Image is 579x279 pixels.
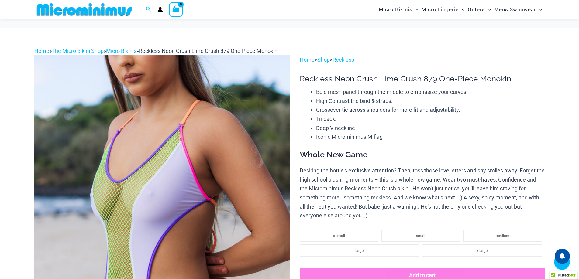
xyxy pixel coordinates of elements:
span: Menu Toggle [412,2,419,17]
a: Micro LingerieMenu ToggleMenu Toggle [420,2,466,17]
span: Micro Bikinis [379,2,412,17]
li: Iconic Microminimus M flag [316,132,545,141]
li: Tri back. [316,114,545,124]
h3: Whole New Game [300,150,545,160]
li: Crossover tie across shoulders for more fit and adjustability. [316,105,545,114]
span: x-large [477,249,488,253]
span: Mens Swimwear [494,2,536,17]
a: Home [300,56,315,63]
a: Mens SwimwearMenu ToggleMenu Toggle [493,2,544,17]
span: large [355,249,364,253]
span: x-small [333,234,345,238]
li: small [381,230,460,242]
li: Deep V-neckline [316,124,545,133]
a: Reckless [333,56,354,63]
a: The Micro Bikini Shop [52,48,104,54]
a: Micro Bikinis [106,48,136,54]
span: medium [496,234,509,238]
span: Outers [468,2,485,17]
a: OutersMenu ToggleMenu Toggle [466,2,493,17]
a: Shop [317,56,330,63]
h1: Reckless Neon Crush Lime Crush 879 One-Piece Monokini [300,74,545,83]
a: Home [34,48,49,54]
span: » » » [34,48,279,54]
a: View Shopping Cart, empty [169,2,183,16]
li: x-large [422,244,542,257]
li: medium [463,230,542,242]
li: large [300,244,419,257]
span: Reckless Neon Crush Lime Crush 879 One-Piece Monokini [139,48,279,54]
span: Micro Lingerie [422,2,459,17]
li: x-small [300,230,378,242]
a: Micro BikinisMenu ToggleMenu Toggle [377,2,420,17]
li: High Contrast the bind & straps. [316,97,545,106]
a: Account icon link [157,7,163,12]
li: Bold mesh panel through the middle to emphasize your curves. [316,87,545,97]
a: Search icon link [146,6,151,13]
nav: Site Navigation [376,1,545,18]
p: > > [300,55,545,64]
span: Menu Toggle [459,2,465,17]
img: MM SHOP LOGO FLAT [34,3,134,16]
p: Desiring the hottie’s exclusive attention? Then, toss those love letters and shy smiles away. For... [300,166,545,220]
span: Menu Toggle [485,2,491,17]
span: small [416,234,425,238]
span: Menu Toggle [536,2,542,17]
